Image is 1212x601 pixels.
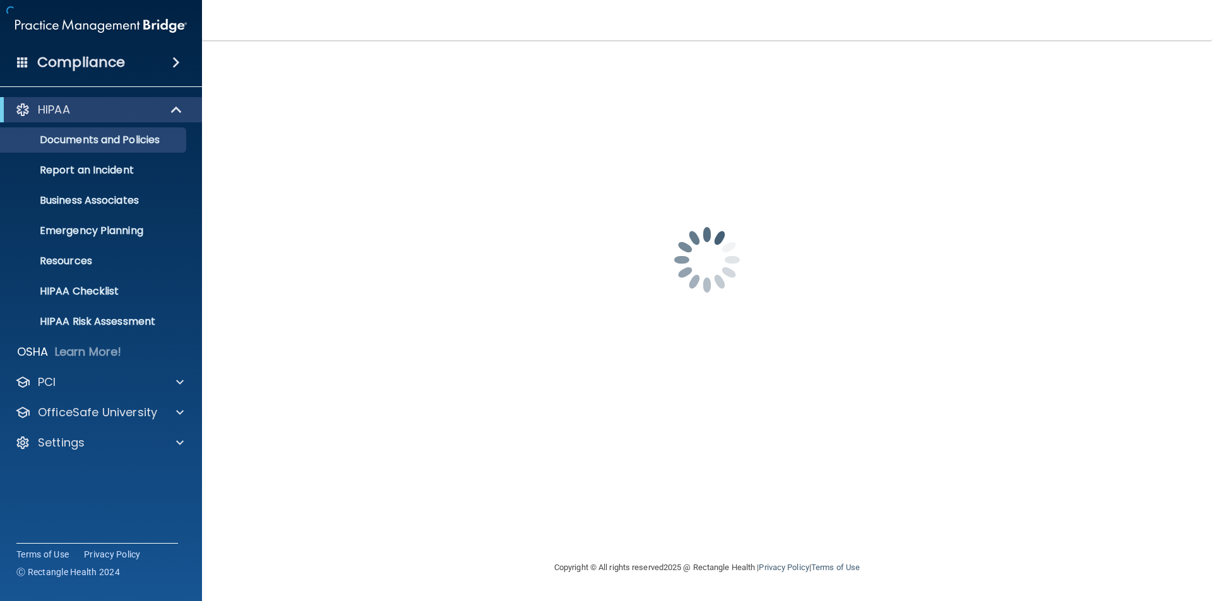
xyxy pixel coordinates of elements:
[8,164,181,177] p: Report an Incident
[38,375,56,390] p: PCI
[17,344,49,359] p: OSHA
[37,54,125,71] h4: Compliance
[38,102,70,117] p: HIPAA
[15,435,184,450] a: Settings
[15,102,183,117] a: HIPAA
[84,548,141,561] a: Privacy Policy
[8,134,181,146] p: Documents and Policies
[759,563,809,572] a: Privacy Policy
[38,435,85,450] p: Settings
[15,13,187,38] img: PMB logo
[16,566,120,578] span: Ⓒ Rectangle Health 2024
[811,563,860,572] a: Terms of Use
[16,548,69,561] a: Terms of Use
[15,405,184,420] a: OfficeSafe University
[644,197,770,323] img: spinner.e123f6fc.gif
[15,375,184,390] a: PCI
[477,547,937,588] div: Copyright © All rights reserved 2025 @ Rectangle Health | |
[8,315,181,328] p: HIPAA Risk Assessment
[8,255,181,267] p: Resources
[55,344,122,359] p: Learn More!
[8,194,181,207] p: Business Associates
[38,405,157,420] p: OfficeSafe University
[8,225,181,237] p: Emergency Planning
[8,285,181,298] p: HIPAA Checklist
